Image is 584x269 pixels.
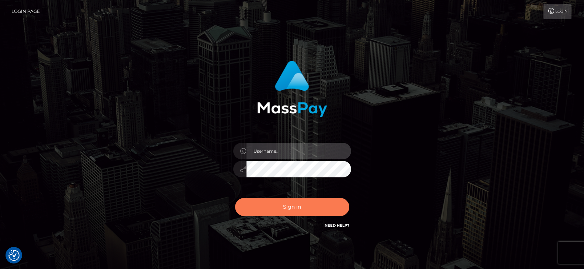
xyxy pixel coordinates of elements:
button: Consent Preferences [8,250,20,261]
input: Username... [246,143,351,159]
img: MassPay Login [257,61,327,117]
a: Need Help? [325,223,349,228]
img: Revisit consent button [8,250,20,261]
a: Login Page [11,4,40,19]
button: Sign in [235,198,349,216]
a: Login [543,4,571,19]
